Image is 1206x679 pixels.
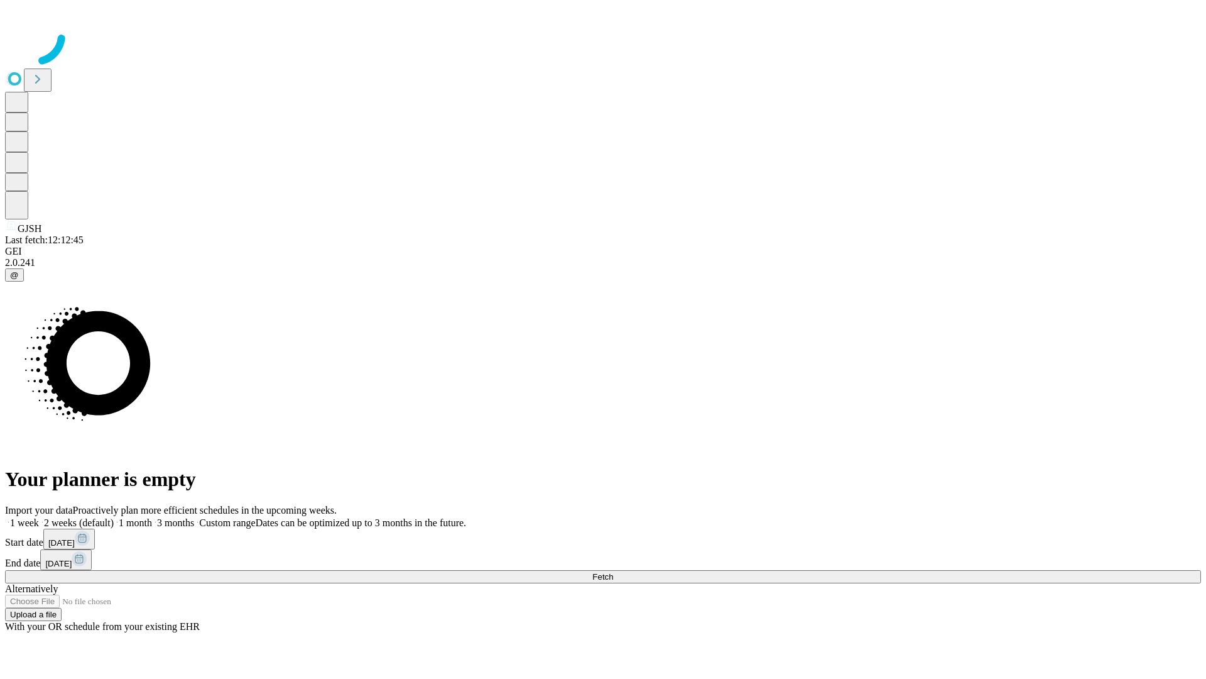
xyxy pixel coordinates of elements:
[73,505,337,516] span: Proactively plan more efficient schedules in the upcoming weeks.
[5,235,84,245] span: Last fetch: 12:12:45
[5,570,1201,583] button: Fetch
[256,517,466,528] span: Dates can be optimized up to 3 months in the future.
[48,538,75,548] span: [DATE]
[10,517,39,528] span: 1 week
[5,529,1201,549] div: Start date
[5,257,1201,268] div: 2.0.241
[18,223,41,234] span: GJSH
[5,468,1201,491] h1: Your planner is empty
[40,549,92,570] button: [DATE]
[592,572,613,582] span: Fetch
[5,246,1201,257] div: GEI
[10,270,19,280] span: @
[157,517,194,528] span: 3 months
[119,517,152,528] span: 1 month
[199,517,255,528] span: Custom range
[5,621,200,632] span: With your OR schedule from your existing EHR
[5,608,62,621] button: Upload a file
[5,549,1201,570] div: End date
[43,529,95,549] button: [DATE]
[5,583,58,594] span: Alternatively
[45,559,72,568] span: [DATE]
[44,517,114,528] span: 2 weeks (default)
[5,505,73,516] span: Import your data
[5,268,24,282] button: @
